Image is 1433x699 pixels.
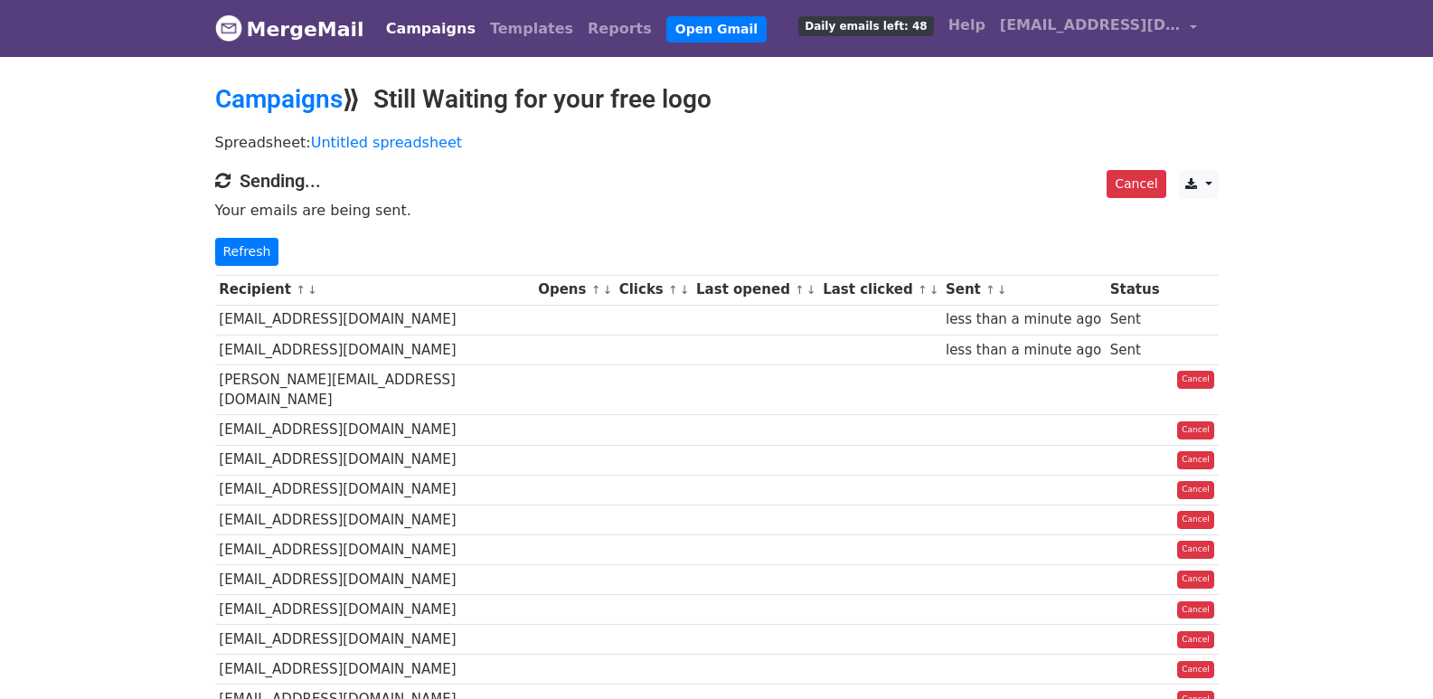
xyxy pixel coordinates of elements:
th: Status [1106,275,1164,305]
th: Clicks [615,275,692,305]
a: Cancel [1177,451,1214,469]
th: Last clicked [818,275,941,305]
a: [EMAIL_ADDRESS][DOMAIN_NAME] [993,7,1204,50]
a: Open Gmail [666,16,767,43]
a: Reports [580,11,659,47]
th: Recipient [215,275,534,305]
a: ↓ [307,283,317,297]
a: ↓ [680,283,690,297]
th: Opens [533,275,615,305]
td: [EMAIL_ADDRESS][DOMAIN_NAME] [215,625,534,655]
a: Daily emails left: 48 [791,7,940,43]
td: [PERSON_NAME][EMAIL_ADDRESS][DOMAIN_NAME] [215,364,534,415]
th: Sent [941,275,1106,305]
a: Campaigns [215,84,343,114]
a: ↑ [918,283,928,297]
td: [EMAIL_ADDRESS][DOMAIN_NAME] [215,305,534,335]
a: ↓ [997,283,1007,297]
a: Help [941,7,993,43]
td: [EMAIL_ADDRESS][DOMAIN_NAME] [215,505,534,534]
img: MergeMail logo [215,14,242,42]
a: Cancel [1177,481,1214,499]
a: Cancel [1177,371,1214,389]
td: [EMAIL_ADDRESS][DOMAIN_NAME] [215,564,534,594]
a: Cancel [1177,511,1214,529]
td: [EMAIL_ADDRESS][DOMAIN_NAME] [215,534,534,564]
a: Cancel [1177,601,1214,619]
a: Campaigns [379,11,483,47]
a: ↓ [929,283,939,297]
a: Cancel [1177,661,1214,679]
h2: ⟫ Still Waiting for your free logo [215,84,1219,115]
p: Your emails are being sent. [215,201,1219,220]
td: [EMAIL_ADDRESS][DOMAIN_NAME] [215,415,534,445]
a: Untitled spreadsheet [311,134,462,151]
td: Sent [1106,305,1164,335]
td: Sent [1106,335,1164,364]
div: less than a minute ago [946,340,1101,361]
a: Cancel [1177,571,1214,589]
a: Cancel [1177,541,1214,559]
a: MergeMail [215,10,364,48]
a: ↑ [668,283,678,297]
iframe: Chat Widget [1343,612,1433,699]
th: Last opened [692,275,818,305]
a: Cancel [1107,170,1165,198]
a: ↑ [591,283,601,297]
span: [EMAIL_ADDRESS][DOMAIN_NAME] [1000,14,1181,36]
a: Templates [483,11,580,47]
td: [EMAIL_ADDRESS][DOMAIN_NAME] [215,655,534,685]
td: [EMAIL_ADDRESS][DOMAIN_NAME] [215,475,534,505]
h4: Sending... [215,170,1219,192]
a: ↓ [806,283,816,297]
a: Refresh [215,238,279,266]
a: Cancel [1177,631,1214,649]
a: ↑ [795,283,805,297]
a: ↓ [602,283,612,297]
td: [EMAIL_ADDRESS][DOMAIN_NAME] [215,335,534,364]
a: ↑ [296,283,306,297]
td: [EMAIL_ADDRESS][DOMAIN_NAME] [215,595,534,625]
div: less than a minute ago [946,309,1101,330]
a: Cancel [1177,421,1214,439]
p: Spreadsheet: [215,133,1219,152]
span: Daily emails left: 48 [798,16,933,36]
td: [EMAIL_ADDRESS][DOMAIN_NAME] [215,445,534,475]
a: ↑ [985,283,995,297]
